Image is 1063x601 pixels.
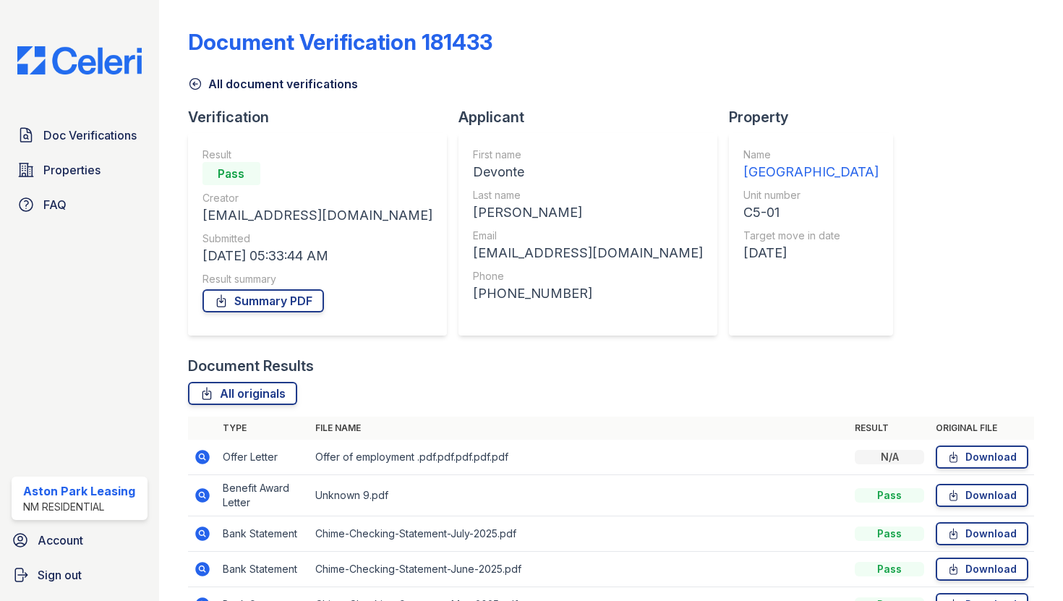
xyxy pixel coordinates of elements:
td: Chime-Checking-Statement-June-2025.pdf [309,552,849,587]
th: Type [217,417,309,440]
div: N/A [855,450,924,464]
span: Account [38,532,83,549]
div: Result summary [202,272,432,286]
div: Document Verification 181433 [188,29,492,55]
div: Target move in date [743,229,879,243]
th: Original file [930,417,1034,440]
div: Email [473,229,703,243]
div: Devonte [473,162,703,182]
a: Summary PDF [202,289,324,312]
td: Bank Statement [217,552,309,587]
div: Creator [202,191,432,205]
a: Download [936,484,1028,507]
a: Doc Verifications [12,121,148,150]
div: Name [743,148,879,162]
div: First name [473,148,703,162]
th: File name [309,417,849,440]
div: Unit number [743,188,879,203]
div: Property [729,107,905,127]
div: Pass [202,162,260,185]
div: [PHONE_NUMBER] [473,284,703,304]
td: Bank Statement [217,516,309,552]
td: Offer Letter [217,440,309,475]
div: Submitted [202,231,432,246]
div: Document Results [188,356,314,376]
a: Download [936,558,1028,581]
div: NM Residential [23,500,135,514]
div: [EMAIL_ADDRESS][DOMAIN_NAME] [202,205,432,226]
div: [DATE] 05:33:44 AM [202,246,432,266]
td: Offer of employment .pdf.pdf.pdf.pdf.pdf [309,440,849,475]
div: Applicant [458,107,729,127]
div: Pass [855,527,924,541]
a: Name [GEOGRAPHIC_DATA] [743,148,879,182]
div: [GEOGRAPHIC_DATA] [743,162,879,182]
a: FAQ [12,190,148,219]
div: Pass [855,562,924,576]
div: [DATE] [743,243,879,263]
a: Account [6,526,153,555]
a: All document verifications [188,75,358,93]
img: CE_Logo_Blue-a8612792a0a2168367f1c8372b55b34899dd931a85d93a1a3d3e32e68fde9ad4.png [6,46,153,74]
span: Sign out [38,566,82,584]
div: Phone [473,269,703,284]
div: C5-01 [743,203,879,223]
span: Properties [43,161,101,179]
a: Download [936,446,1028,469]
a: Download [936,522,1028,545]
td: Chime-Checking-Statement-July-2025.pdf [309,516,849,552]
div: [PERSON_NAME] [473,203,703,223]
a: Properties [12,155,148,184]
a: Sign out [6,560,153,589]
div: [EMAIL_ADDRESS][DOMAIN_NAME] [473,243,703,263]
a: All originals [188,382,297,405]
div: Pass [855,488,924,503]
span: Doc Verifications [43,127,137,144]
td: Benefit Award Letter [217,475,309,516]
div: Last name [473,188,703,203]
div: Verification [188,107,458,127]
div: Result [202,148,432,162]
div: Aston Park Leasing [23,482,135,500]
td: Unknown 9.pdf [309,475,849,516]
span: FAQ [43,196,67,213]
th: Result [849,417,930,440]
